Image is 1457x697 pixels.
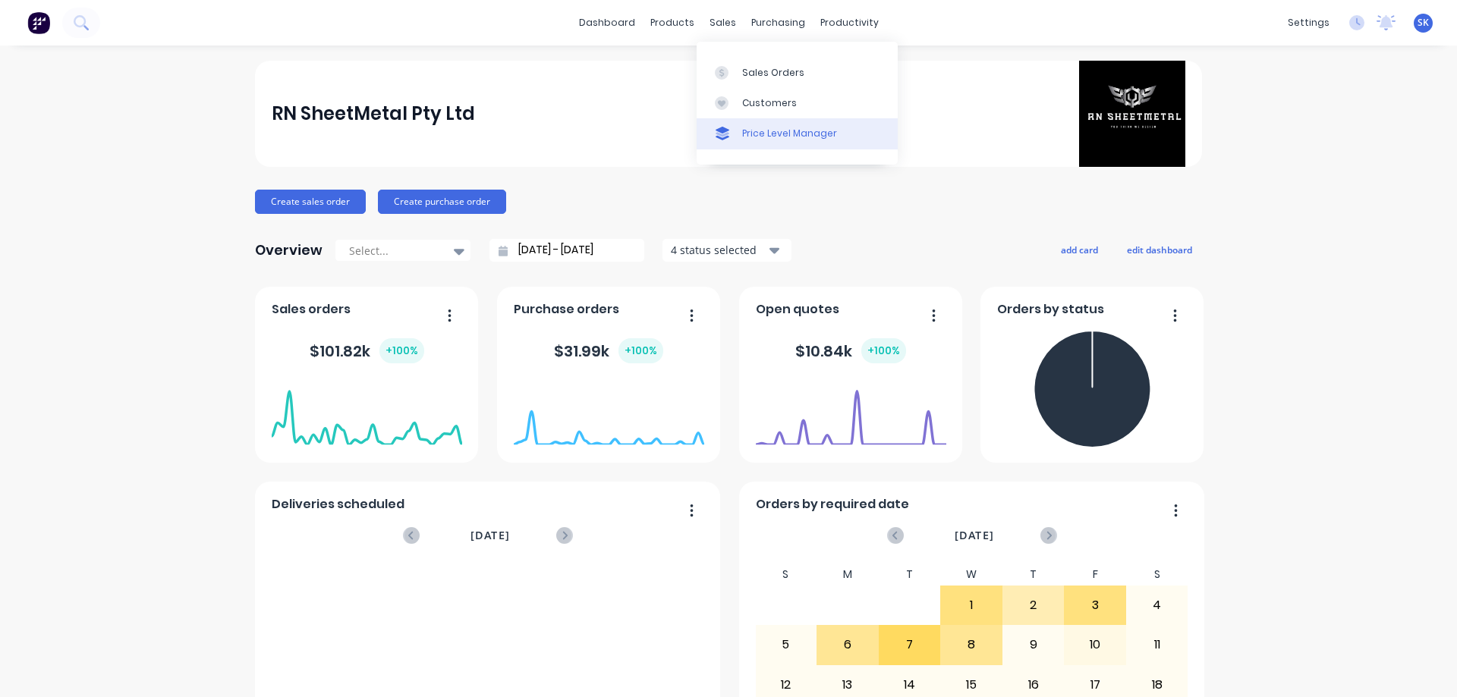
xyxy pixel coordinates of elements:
span: [DATE] [955,527,994,544]
div: RN SheetMetal Pty Ltd [272,99,475,129]
div: 10 [1065,626,1125,664]
div: + 100 % [379,338,424,363]
div: + 100 % [618,338,663,363]
div: purchasing [744,11,813,34]
span: SK [1418,16,1429,30]
div: 8 [941,626,1002,664]
div: F [1064,564,1126,586]
a: Sales Orders [697,57,898,87]
div: 7 [880,626,940,664]
button: add card [1051,240,1108,259]
div: M [817,564,879,586]
div: S [755,564,817,586]
div: $ 10.84k [795,338,906,363]
span: Orders by status [997,300,1104,319]
div: 5 [756,626,817,664]
div: 2 [1003,586,1064,624]
div: 9 [1003,626,1064,664]
button: Create sales order [255,190,366,214]
img: Factory [27,11,50,34]
span: Orders by required date [756,495,909,513]
button: edit dashboard [1117,240,1202,259]
div: T [879,564,941,586]
div: 11 [1127,626,1188,664]
div: Overview [255,235,323,265]
div: productivity [813,11,886,34]
button: 4 status selected [662,239,791,262]
div: sales [702,11,744,34]
div: W [940,564,1002,586]
span: Open quotes [756,300,839,319]
span: [DATE] [470,527,510,544]
div: Customers [742,96,797,110]
a: Customers [697,88,898,118]
div: + 100 % [861,338,906,363]
span: Purchase orders [514,300,619,319]
span: Sales orders [272,300,351,319]
div: settings [1280,11,1337,34]
div: 1 [941,586,1002,624]
div: 4 [1127,586,1188,624]
button: Create purchase order [378,190,506,214]
div: $ 101.82k [310,338,424,363]
div: 4 status selected [671,242,766,258]
div: products [643,11,702,34]
div: Sales Orders [742,66,804,80]
div: 6 [817,626,878,664]
div: T [1002,564,1065,586]
a: Price Level Manager [697,118,898,149]
div: Price Level Manager [742,127,837,140]
div: $ 31.99k [554,338,663,363]
img: RN SheetMetal Pty Ltd [1079,61,1185,167]
div: 3 [1065,586,1125,624]
a: dashboard [571,11,643,34]
div: S [1126,564,1188,586]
